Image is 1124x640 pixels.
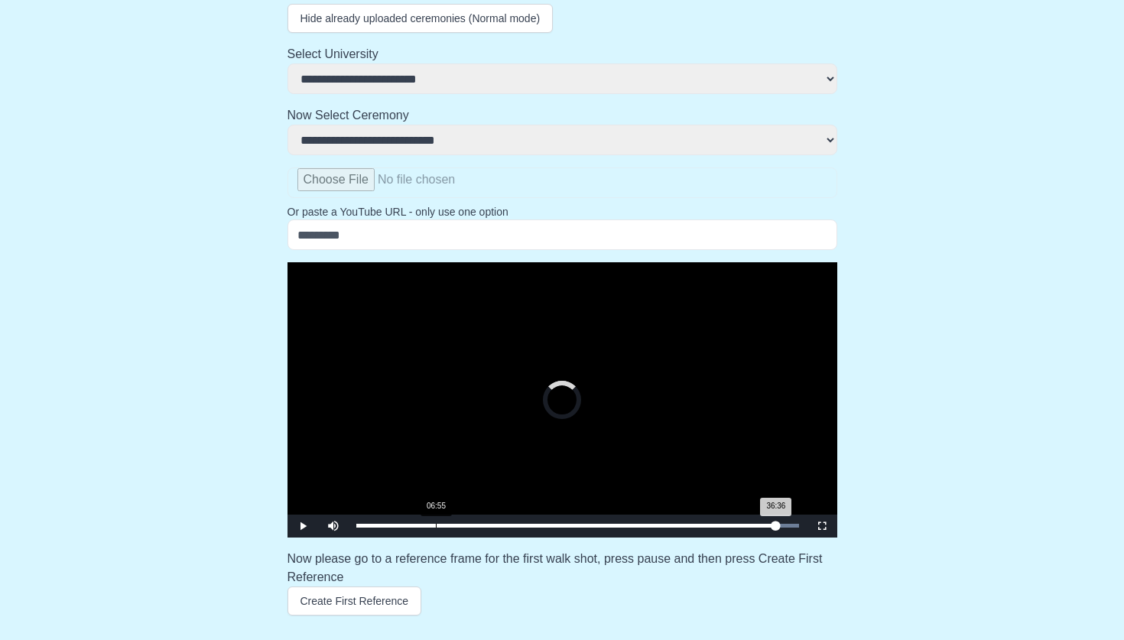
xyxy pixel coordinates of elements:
[287,550,837,586] h3: Now please go to a reference frame for the first walk shot, press pause and then press Create Fir...
[287,586,422,616] button: Create First Reference
[807,515,837,538] button: Fullscreen
[287,4,554,33] button: Hide already uploaded ceremonies (Normal mode)
[287,262,837,538] div: Video Player
[287,204,837,219] p: Or paste a YouTube URL - only use one option
[287,515,318,538] button: Play
[318,515,349,538] button: Mute
[287,45,837,63] h2: Select University
[356,524,799,528] div: Progress Bar
[287,106,837,125] h2: Now Select Ceremony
